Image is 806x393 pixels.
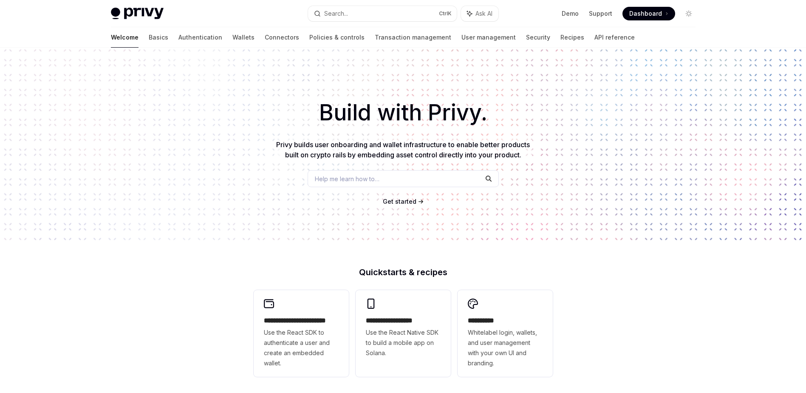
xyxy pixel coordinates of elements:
[560,27,584,48] a: Recipes
[383,197,416,206] a: Get started
[356,290,451,377] a: **** **** **** ***Use the React Native SDK to build a mobile app on Solana.
[594,27,635,48] a: API reference
[375,27,451,48] a: Transaction management
[265,27,299,48] a: Connectors
[276,140,530,159] span: Privy builds user onboarding and wallet infrastructure to enable better products built on crypto ...
[629,9,662,18] span: Dashboard
[461,27,516,48] a: User management
[526,27,550,48] a: Security
[149,27,168,48] a: Basics
[439,10,452,17] span: Ctrl K
[461,6,498,21] button: Ask AI
[383,198,416,205] span: Get started
[315,174,379,183] span: Help me learn how to…
[682,7,696,20] button: Toggle dark mode
[622,7,675,20] a: Dashboard
[308,6,457,21] button: Search...CtrlK
[14,96,792,129] h1: Build with Privy.
[475,9,492,18] span: Ask AI
[458,290,553,377] a: **** *****Whitelabel login, wallets, and user management with your own UI and branding.
[589,9,612,18] a: Support
[111,27,139,48] a: Welcome
[324,9,348,19] div: Search...
[254,268,553,276] h2: Quickstarts & recipes
[264,327,339,368] span: Use the React SDK to authenticate a user and create an embedded wallet.
[232,27,255,48] a: Wallets
[562,9,579,18] a: Demo
[178,27,222,48] a: Authentication
[111,8,164,20] img: light logo
[468,327,543,368] span: Whitelabel login, wallets, and user management with your own UI and branding.
[309,27,365,48] a: Policies & controls
[366,327,441,358] span: Use the React Native SDK to build a mobile app on Solana.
